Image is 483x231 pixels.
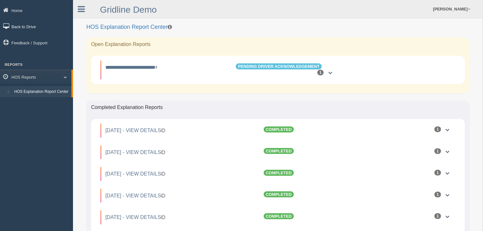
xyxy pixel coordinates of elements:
div: Completed Explanation Reports [86,100,470,114]
a: [DATE] - View Details [105,128,165,133]
div: 1 [434,170,441,176]
a: [DATE] - View Details [105,150,165,155]
a: [DATE] - View Details [105,171,165,176]
span: Completed [264,126,294,132]
div: 1 [434,126,441,132]
div: 1 [317,70,324,75]
span: Completed [264,170,294,176]
a: [DATE] - View Details [105,215,165,220]
span: Completed [264,191,294,197]
div: 1 [434,213,441,219]
div: 1 [434,192,441,197]
span: Completed [264,213,294,219]
h2: HOS Explanation Report Center [86,24,470,30]
a: HOS Explanation Report Center [11,86,71,98]
a: Gridline Demo [100,5,157,15]
span: Pending Driver Acknowledgement [236,63,322,69]
div: Open Explanation Reports [86,37,470,51]
div: 1 [434,148,441,154]
a: [DATE] - View Details [105,193,165,198]
span: Completed [264,148,294,154]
